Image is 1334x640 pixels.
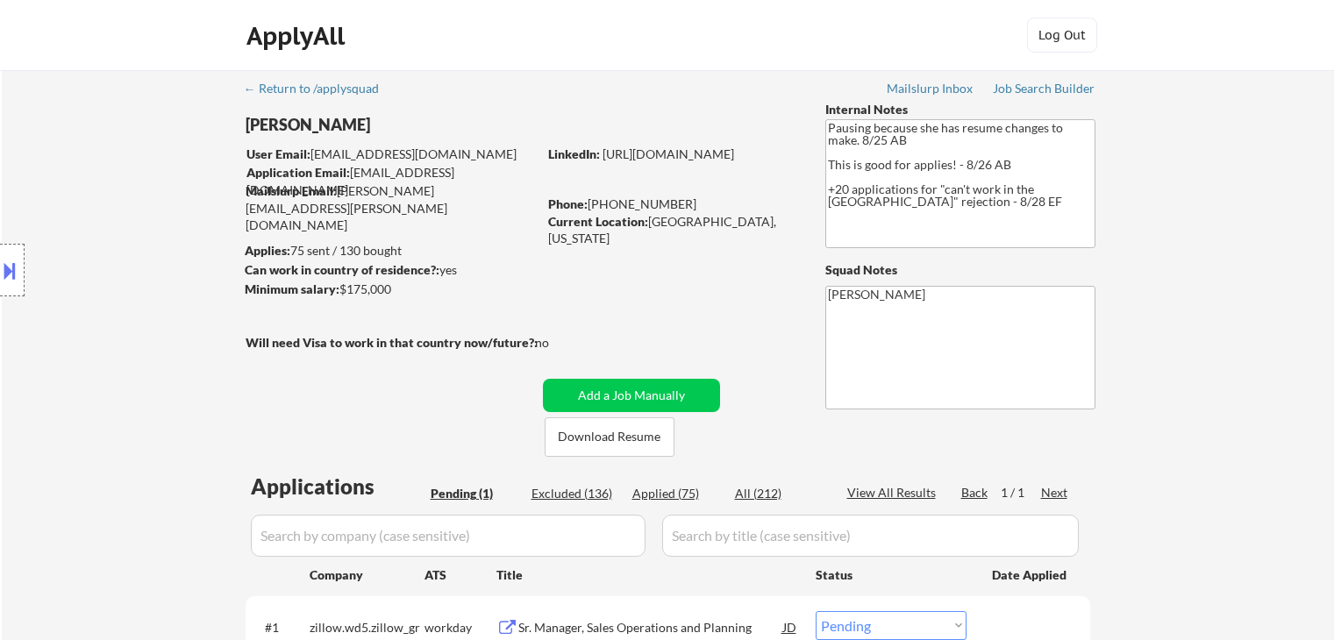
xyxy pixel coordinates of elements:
[246,164,537,198] div: [EMAIL_ADDRESS][DOMAIN_NAME]
[548,213,796,247] div: [GEOGRAPHIC_DATA], [US_STATE]
[246,146,537,163] div: [EMAIL_ADDRESS][DOMAIN_NAME]
[993,82,1095,99] a: Job Search Builder
[545,417,674,457] button: Download Resume
[548,146,600,161] strong: LinkedIn:
[246,114,606,136] div: [PERSON_NAME]
[735,485,823,502] div: All (212)
[431,485,518,502] div: Pending (1)
[424,619,496,636] div: workday
[244,82,396,95] div: ← Return to /applysquad
[265,619,296,636] div: #1
[496,566,799,584] div: Title
[992,566,1069,584] div: Date Applied
[825,101,1095,118] div: Internal Notes
[251,515,646,557] input: Search by company (case sensitive)
[531,485,619,502] div: Excluded (136)
[662,515,1079,557] input: Search by title (case sensitive)
[825,261,1095,279] div: Squad Notes
[245,262,439,277] strong: Can work in country of residence?:
[245,261,531,279] div: yes
[548,214,648,229] strong: Current Location:
[245,281,537,298] div: $175,000
[245,242,537,260] div: 75 sent / 130 bought
[246,21,350,51] div: ApplyAll
[816,558,967,590] div: Status
[632,485,720,502] div: Applied (75)
[246,335,538,350] strong: Will need Visa to work in that country now/future?:
[961,484,989,501] div: Back
[244,82,396,99] a: ← Return to /applysquad
[1027,18,1097,53] button: Log Out
[603,146,734,161] a: [URL][DOMAIN_NAME]
[548,196,796,213] div: [PHONE_NUMBER]
[993,82,1095,95] div: Job Search Builder
[1041,484,1069,501] div: Next
[246,182,537,234] div: [PERSON_NAME][EMAIL_ADDRESS][PERSON_NAME][DOMAIN_NAME]
[548,196,588,211] strong: Phone:
[251,476,424,497] div: Applications
[424,566,496,584] div: ATS
[518,619,783,636] div: Sr. Manager, Sales Operations and Planning
[887,82,974,99] a: Mailslurp Inbox
[847,484,941,501] div: View All Results
[887,82,974,95] div: Mailslurp Inbox
[1001,484,1041,501] div: 1 / 1
[543,379,720,412] button: Add a Job Manually
[535,334,585,352] div: no
[310,566,424,584] div: Company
